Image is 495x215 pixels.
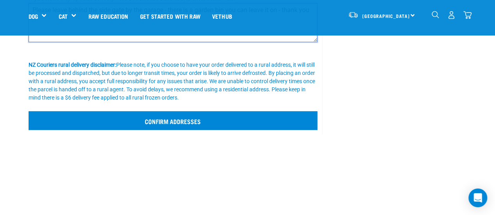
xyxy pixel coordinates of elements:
[362,14,410,17] span: [GEOGRAPHIC_DATA]
[58,12,67,21] a: Cat
[206,0,238,32] a: Vethub
[463,11,472,19] img: home-icon@2x.png
[29,62,116,68] b: NZ Couriers rural delivery disclaimer:
[29,12,38,21] a: Dog
[432,11,439,18] img: home-icon-1@2x.png
[134,0,206,32] a: Get started with Raw
[468,188,487,207] div: Open Intercom Messenger
[29,111,318,130] input: Confirm addresses
[29,61,318,102] div: Please note, if you choose to have your order delivered to a rural address, it will still be proc...
[82,0,134,32] a: Raw Education
[348,11,358,18] img: van-moving.png
[447,11,455,19] img: user.png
